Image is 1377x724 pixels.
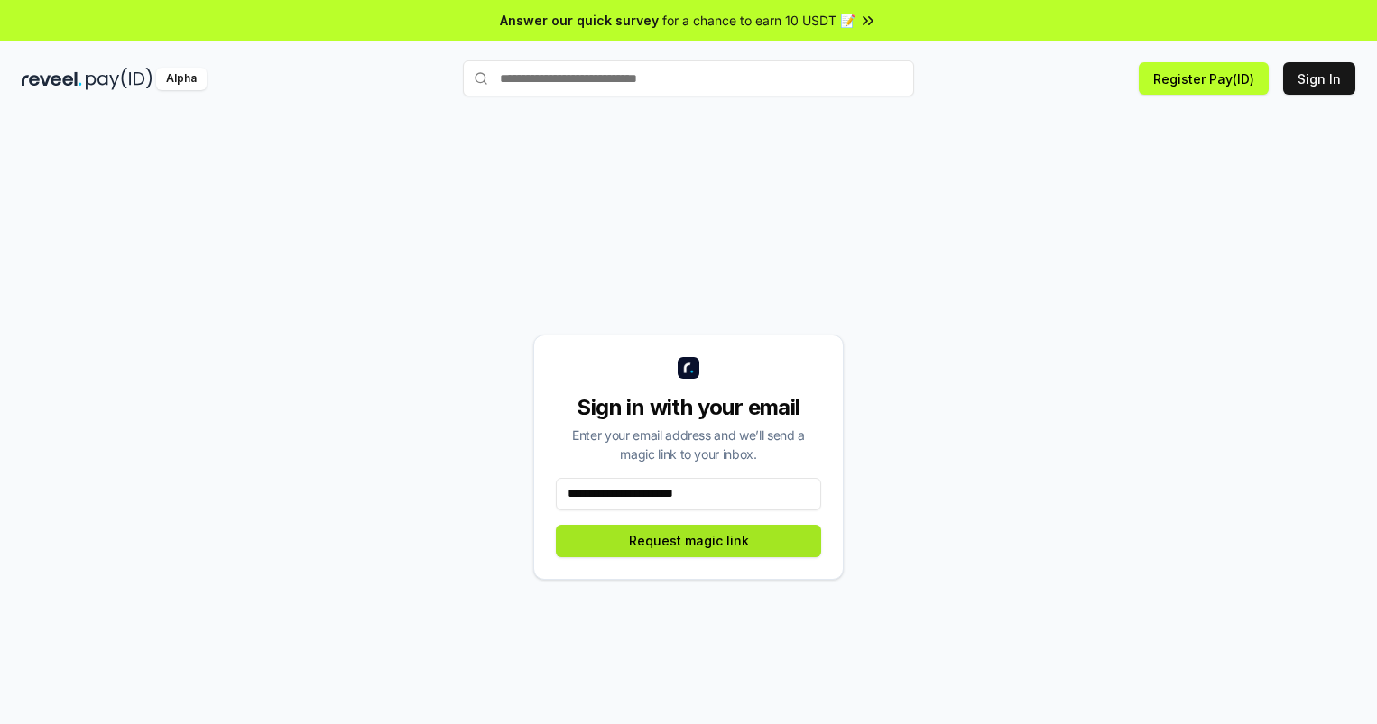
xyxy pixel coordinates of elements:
div: Sign in with your email [556,393,821,422]
span: for a chance to earn 10 USDT 📝 [662,11,855,30]
button: Sign In [1283,62,1355,95]
button: Register Pay(ID) [1139,62,1269,95]
span: Answer our quick survey [500,11,659,30]
img: logo_small [678,357,699,379]
img: reveel_dark [22,68,82,90]
button: Request magic link [556,525,821,557]
div: Enter your email address and we’ll send a magic link to your inbox. [556,426,821,463]
img: pay_id [86,68,152,90]
div: Alpha [156,68,207,90]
